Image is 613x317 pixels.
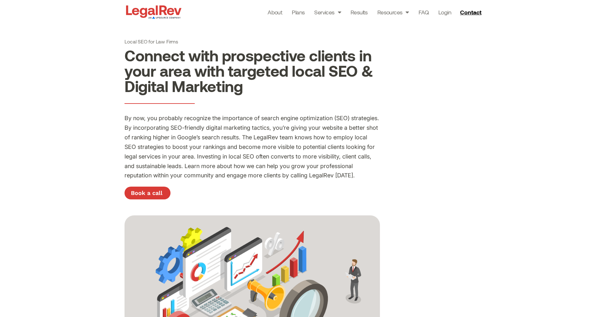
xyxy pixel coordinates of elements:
[125,113,380,180] p: By now, you probably recognize the importance of search engine optimization (SEO) strategies. By ...
[268,8,282,17] a: About
[438,8,451,17] a: Login
[125,38,380,44] h1: Local SEO for Law Firms
[419,8,429,17] a: FAQ
[125,48,380,94] h2: Connect with prospective clients in your area with targeted local SEO & Digital Marketing
[125,187,170,199] a: Book a call
[314,8,341,17] a: Services
[377,8,409,17] a: Resources
[268,8,451,17] nav: Menu
[292,8,305,17] a: Plans
[460,9,481,15] span: Contact
[458,7,486,17] a: Contact
[131,190,163,196] span: Book a call
[351,8,368,17] a: Results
